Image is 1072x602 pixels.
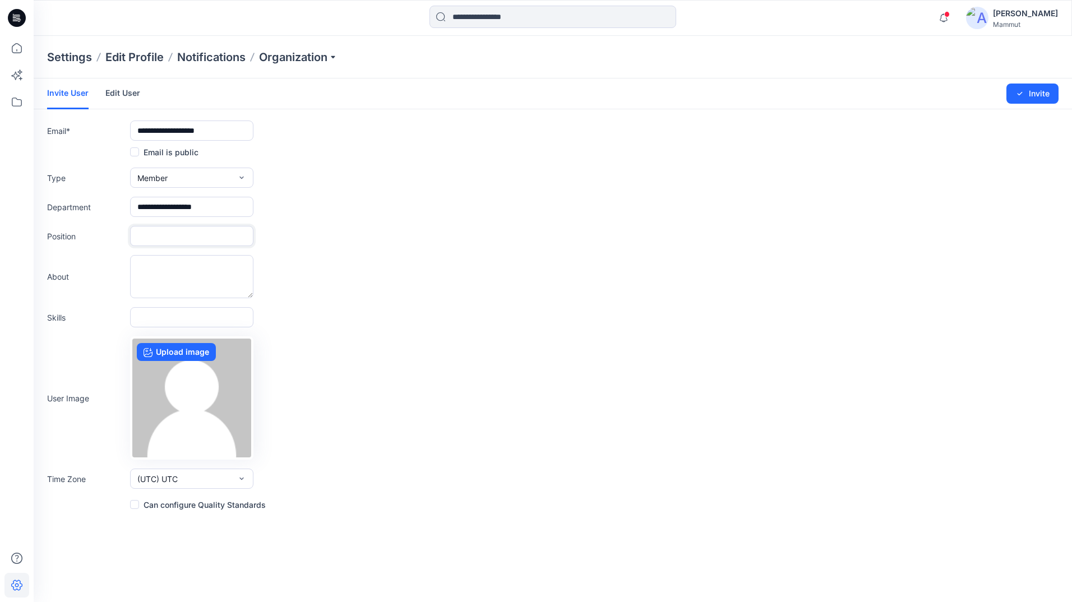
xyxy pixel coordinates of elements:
label: Upload image [137,343,216,361]
span: Member [137,172,168,184]
label: Department [47,201,126,213]
img: no-profile.png [132,339,251,457]
button: Member [130,168,253,188]
img: avatar [966,7,988,29]
span: (UTC) UTC [137,473,178,485]
button: Invite [1006,84,1059,104]
label: Skills [47,312,126,323]
label: About [47,271,126,283]
label: Email [47,125,126,137]
label: Position [47,230,126,242]
label: Time Zone [47,473,126,485]
button: (UTC) UTC [130,469,253,489]
label: Can configure Quality Standards [130,498,266,511]
label: Type [47,172,126,184]
a: Edit Profile [105,49,164,65]
a: Edit User [105,78,140,108]
a: Notifications [177,49,246,65]
label: User Image [47,392,126,404]
a: Invite User [47,78,89,109]
div: Mammut [993,20,1058,29]
label: Email is public [130,145,198,159]
p: Settings [47,49,92,65]
div: [PERSON_NAME] [993,7,1058,20]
